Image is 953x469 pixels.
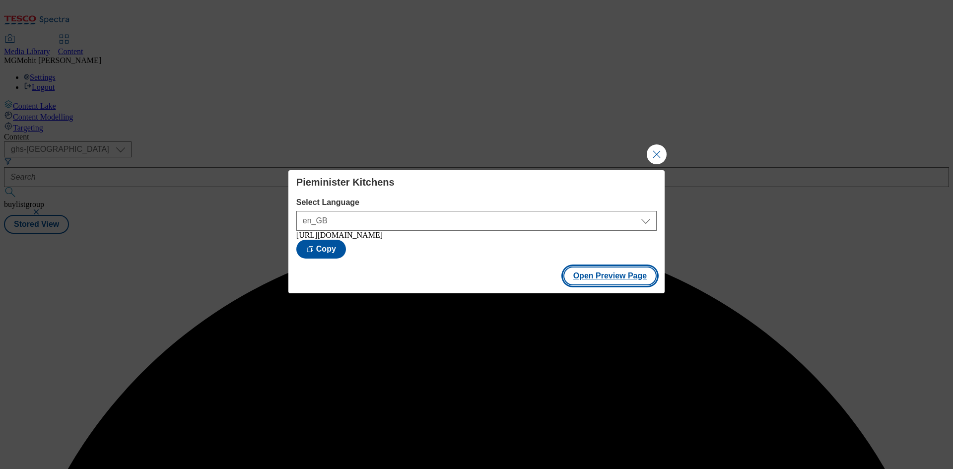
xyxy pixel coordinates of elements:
[563,267,657,285] button: Open Preview Page
[296,231,657,240] div: [URL][DOMAIN_NAME]
[288,170,665,293] div: Modal
[647,144,667,164] button: Close Modal
[296,240,346,259] button: Copy
[296,198,657,207] label: Select Language
[296,176,657,188] h4: Pieminister Kitchens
